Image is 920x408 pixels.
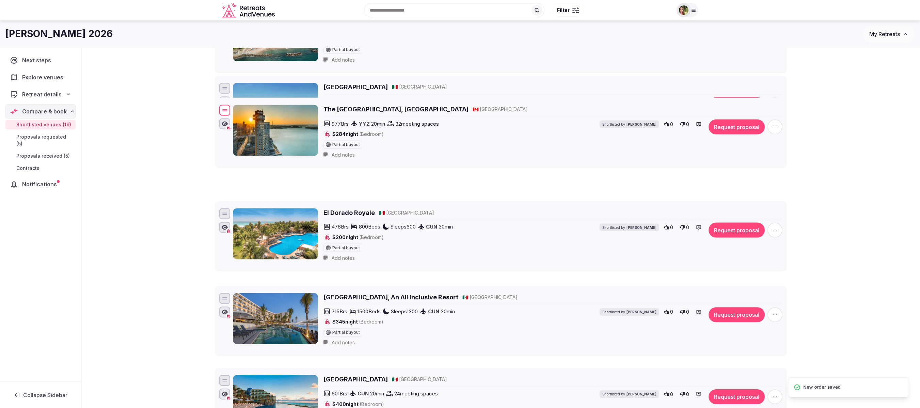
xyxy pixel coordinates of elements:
[332,151,355,158] span: Add notes
[5,163,76,173] a: Contracts
[869,31,900,37] span: My Retreats
[16,165,39,172] span: Contracts
[686,121,689,127] span: 0
[462,294,468,300] span: 🇲🇽
[16,121,71,128] span: Shortlisted venues (19)
[332,223,349,230] span: 478 Brs
[399,376,447,383] span: [GEOGRAPHIC_DATA]
[358,390,369,397] a: CUN
[626,310,656,314] span: [PERSON_NAME]
[359,120,370,127] a: YYZ
[426,223,437,230] a: CUN
[371,120,385,127] span: 20 min
[686,391,689,398] span: 0
[332,390,347,397] span: 601 Brs
[678,223,691,232] button: 0
[233,293,318,344] img: Hilton Cancun, An All Inclusive Resort
[709,97,765,112] button: Request proposal
[5,70,76,84] a: Explore venues
[392,376,398,383] button: 🇲🇽
[678,97,691,107] button: 0
[678,307,691,317] button: 0
[557,7,570,14] span: Filter
[379,209,385,216] button: 🇲🇽
[5,177,76,191] a: Notifications
[359,131,384,137] span: (Bedroom)
[323,83,388,91] a: [GEOGRAPHIC_DATA]
[709,389,765,404] button: Request proposal
[323,293,458,301] a: [GEOGRAPHIC_DATA], An All Inclusive Resort
[662,119,675,129] button: 0
[16,134,73,147] span: Proposals requested (5)
[332,318,383,325] span: $345 night
[323,208,375,217] a: El Dorado Royale
[332,401,384,408] span: $400 night
[428,308,439,315] a: CUN
[332,120,349,127] span: 977 Brs
[670,391,673,398] span: 0
[5,120,76,129] a: Shortlisted venues (19)
[553,4,584,17] button: Filter
[392,376,398,382] span: 🇲🇽
[233,83,318,134] img: Marriott Puerto Vallarta Resort & Spa
[678,119,691,129] button: 0
[332,308,347,315] span: 715 Brs
[473,106,478,113] button: 🇨🇦
[670,121,673,127] span: 0
[392,84,398,90] span: 🇲🇽
[662,307,675,317] button: 0
[332,339,355,346] span: Add notes
[473,106,478,112] span: 🇨🇦
[600,224,659,231] div: Shortlisted by
[323,105,469,113] a: The [GEOGRAPHIC_DATA], [GEOGRAPHIC_DATA]
[379,209,385,215] span: 🇲🇽
[332,255,355,262] span: Add notes
[626,122,656,126] span: [PERSON_NAME]
[395,120,439,127] span: 32 meeting spaces
[391,223,416,230] span: Sleeps 600
[392,84,398,91] button: 🇲🇽
[323,375,388,383] a: [GEOGRAPHIC_DATA]
[662,97,675,107] button: 0
[470,294,518,301] span: [GEOGRAPHIC_DATA]
[5,132,76,148] a: Proposals requested (5)
[626,392,656,396] span: [PERSON_NAME]
[359,223,380,230] span: 800 Beds
[332,130,384,137] span: $284 night
[332,57,355,63] span: Add notes
[678,389,691,399] button: 0
[399,84,447,91] span: [GEOGRAPHIC_DATA]
[626,225,656,230] span: [PERSON_NAME]
[5,53,76,67] a: Next steps
[863,26,915,43] button: My Retreats
[23,392,67,398] span: Collapse Sidebar
[439,223,453,230] span: 30 min
[480,106,528,113] span: [GEOGRAPHIC_DATA]
[332,246,360,250] span: Partial buyout
[22,73,66,81] span: Explore venues
[709,223,765,238] button: Request proposal
[233,208,318,259] img: El Dorado Royale
[5,388,76,403] button: Collapse Sidebar
[709,119,765,134] button: Request proposal
[332,48,360,52] span: Partial buyout
[386,209,434,216] span: [GEOGRAPHIC_DATA]
[709,307,765,322] button: Request proposal
[359,234,384,240] span: (Bedroom)
[600,308,659,316] div: Shortlisted by
[5,27,113,41] h1: [PERSON_NAME] 2026
[5,151,76,161] a: Proposals received (5)
[370,390,384,397] span: 20 min
[600,120,659,128] div: Shortlisted by
[22,107,67,115] span: Compare & book
[679,5,688,15] img: Shay Tippie
[222,3,276,18] svg: Retreats and Venues company logo
[686,224,689,231] span: 0
[686,309,689,315] span: 0
[22,180,60,188] span: Notifications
